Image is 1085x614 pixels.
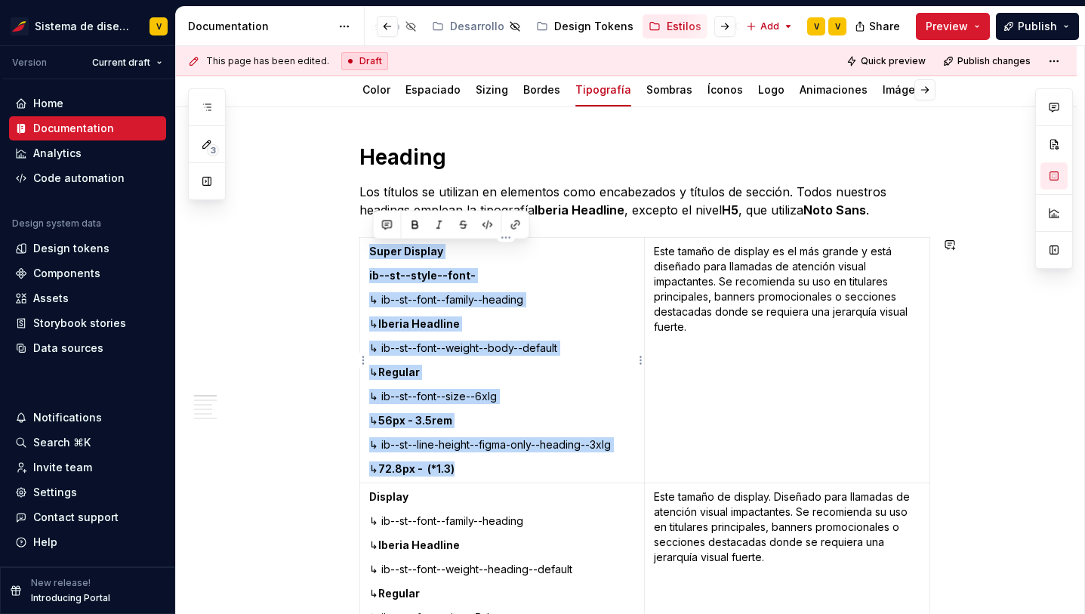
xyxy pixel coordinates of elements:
[470,73,514,105] div: Sizing
[9,505,166,529] button: Contact support
[554,19,633,34] div: Design Tokens
[188,19,331,34] div: Documentation
[9,116,166,140] a: Documentation
[869,19,900,34] span: Share
[3,10,172,42] button: Sistema de diseño IberiaV
[11,17,29,35] img: 55604660-494d-44a9-beb2-692398e9940a.png
[33,241,109,256] div: Design tokens
[939,51,1037,72] button: Publish changes
[33,121,114,136] div: Documentation
[206,55,329,67] span: This page has been edited.
[369,365,636,380] p: ↳
[926,19,968,34] span: Preview
[33,316,126,331] div: Storybook stories
[957,55,1031,67] span: Publish changes
[207,144,219,156] span: 3
[369,586,636,601] p: ↳
[399,73,467,105] div: Espaciado
[426,14,527,39] a: Desarrollo
[31,592,110,604] p: Introducing Portal
[722,202,738,218] strong: H5
[359,143,930,171] h1: Heading
[31,577,91,589] p: New release!
[842,51,932,72] button: Quick preview
[1018,19,1057,34] span: Publish
[9,166,166,190] a: Code automation
[654,244,920,335] p: Este tamaño de display es el más grande y está diseñado para llamadas de atención visual impactan...
[758,83,784,96] a: Logo
[156,20,162,32] div: V
[33,171,125,186] div: Code automation
[369,292,636,307] p: ↳ ib--st--font--family--heading
[814,20,819,32] div: V
[356,73,396,105] div: Color
[378,462,455,475] strong: 72.8px - (*1.3)
[369,269,476,282] strong: ib--st--style--font-
[33,535,57,550] div: Help
[877,73,941,105] div: Imágenes
[405,83,461,96] a: Espaciado
[33,510,119,525] div: Contact support
[33,485,77,500] div: Settings
[33,410,102,425] div: Notifications
[803,202,866,218] strong: Noto Sans
[9,455,166,480] a: Invite team
[12,57,47,69] div: Version
[33,291,69,306] div: Assets
[369,316,636,332] p: ↳
[800,83,868,96] a: Animaciones
[369,461,636,477] p: ↳
[378,317,460,330] strong: Iberia Headline
[369,538,636,553] p: ↳
[33,266,100,281] div: Components
[535,202,624,218] strong: Iberia Headline
[92,57,150,69] span: Current draft
[9,406,166,430] button: Notifications
[369,341,636,356] p: ↳ ib--st--font--weight--body--default
[9,311,166,335] a: Storybook stories
[575,83,631,96] a: Tipografía
[369,490,408,503] strong: Display
[33,341,103,356] div: Data sources
[9,430,166,455] button: Search ⌘K
[530,14,640,39] a: Design Tokens
[9,91,166,116] a: Home
[9,141,166,165] a: Analytics
[12,218,101,230] div: Design system data
[643,14,707,39] a: Estilos
[33,146,82,161] div: Analytics
[752,73,791,105] div: Logo
[883,83,935,96] a: Imágenes
[369,437,636,452] p: ↳ ib--st--line-height--figma-only--heading--3xlg
[369,562,636,577] p: ↳ ib--st--font--weight--heading--default
[33,435,91,450] div: Search ⌘K
[517,73,566,105] div: Bordes
[9,261,166,285] a: Components
[654,489,920,565] p: Este tamaño de display. Diseñado para llamadas de atención visual impactantes. Se recomienda su u...
[33,460,92,475] div: Invite team
[35,19,131,34] div: Sistema de diseño Iberia
[369,413,636,428] p: ↳
[9,480,166,504] a: Settings
[378,587,420,600] strong: Regular
[741,16,798,37] button: Add
[835,20,840,32] div: V
[760,20,779,32] span: Add
[701,73,749,105] div: Íconos
[378,414,452,427] strong: 56px - 3.5rem
[640,73,698,105] div: Sombras
[369,389,636,404] p: ↳ ib--st--font--size--6xlg
[9,286,166,310] a: Assets
[667,19,701,34] div: Estilos
[369,514,636,529] p: ↳ ib--st--font--family--heading
[916,13,990,40] button: Preview
[861,55,926,67] span: Quick preview
[476,83,508,96] a: Sizing
[362,83,390,96] a: Color
[33,96,63,111] div: Home
[359,183,930,219] p: Los títulos se utilizan en elementos como encabezados y títulos de sección. Todos nuestros headin...
[359,55,382,67] span: Draft
[523,83,560,96] a: Bordes
[450,19,504,34] div: Desarrollo
[794,73,874,105] div: Animaciones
